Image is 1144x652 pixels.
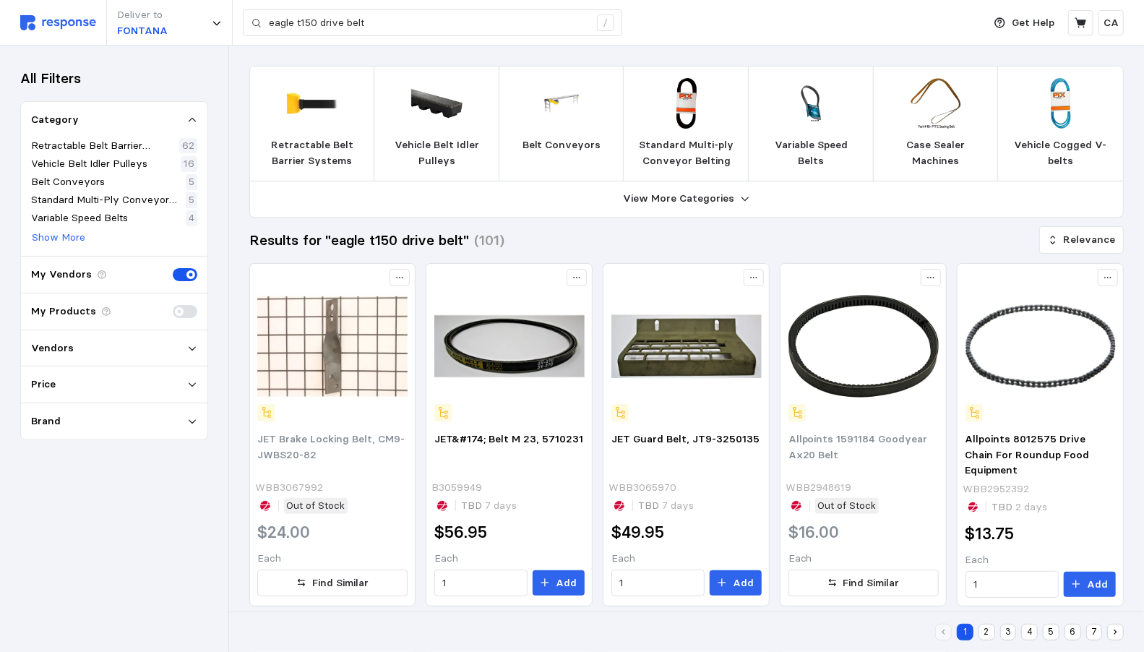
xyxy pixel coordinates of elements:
h3: (101) [475,231,505,250]
p: Standard Multi-ply Conveyor Belting [635,137,737,168]
button: Find Similar [257,570,408,597]
span: Allpoints 1591184 Goodyear Ax20 Belt [788,432,928,461]
button: Find Similar [788,570,939,597]
h3: Results for "eagle t150 drive belt" [249,231,470,250]
img: s0681538_sc7 [287,78,337,129]
p: Vehicle Cogged V-belts [1010,137,1111,168]
p: Vehicle Belt Idler Pulleys [31,156,147,172]
p: 4 [189,210,194,226]
button: Get Help [986,9,1064,37]
input: Qty [619,570,696,596]
p: 5 [189,174,194,190]
p: Each [434,551,585,567]
span: 2 days [1012,500,1047,513]
button: Add [710,570,762,596]
p: Case Sealer Machines [885,137,987,168]
p: Category [31,112,79,128]
p: My Products [31,304,96,319]
button: Add [1064,572,1116,598]
p: Find Similar [312,575,369,591]
p: Relevance [1064,232,1116,248]
button: Show More [31,229,86,246]
p: Variable Speed Belts [760,137,862,168]
span: JET&#174; Belt M 23, 5710231 [434,432,583,445]
p: Add [556,575,577,591]
p: Find Similar [843,575,900,591]
p: My Vendors [31,267,92,283]
img: PXI_B260.webp [661,78,712,129]
p: Each [788,551,939,567]
h3: All Filters [20,69,81,88]
p: Get Help [1012,15,1055,31]
button: Relevance [1039,226,1124,254]
input: Qty [442,570,519,596]
img: WMH_5710231.webp [434,271,585,421]
p: View More Categories [623,191,734,207]
p: TBD [992,499,1047,515]
p: Out of Stock [286,498,345,514]
button: Add [533,570,585,596]
p: Show More [32,230,85,246]
img: B2952392.webp [965,271,1116,421]
button: CA [1098,10,1124,35]
p: Vendors [31,340,74,356]
button: 3 [1000,624,1017,640]
h2: $24.00 [257,521,310,544]
p: TBD [638,498,694,514]
p: TBD [461,498,517,514]
button: View More Categories [250,181,1123,217]
p: Add [1087,577,1108,593]
p: CA [1104,15,1119,31]
p: WBB3067992 [255,480,323,496]
p: WBB2952392 [963,481,1029,497]
img: WMH_JWBS20-82.jpg.webp [257,271,408,421]
img: PXI_A18K.webp [1036,78,1086,129]
button: 1 [957,624,973,640]
button: 6 [1065,624,1081,640]
p: WBB2948619 [786,480,851,496]
span: JET Brake Locking Belt, CM9-JWBS20-82 [257,432,405,461]
p: Belt Conveyors [522,137,601,153]
p: FONTANA [117,23,168,39]
p: Price [31,377,56,393]
img: 30002459.jpg [536,78,587,129]
p: Deliver to [117,7,168,23]
button: 4 [1021,624,1038,640]
p: 16 [184,156,194,172]
span: Allpoints 8012575 Drive Chain For Roundup Food Equipment [965,432,1090,476]
p: Variable Speed Belts [31,210,128,226]
p: Each [257,551,408,567]
h2: $56.95 [434,521,487,544]
h2: $16.00 [788,521,840,544]
p: B3059949 [431,480,482,496]
span: 7 days [659,499,694,512]
span: JET Guard Belt, JT9-3250135 [611,432,760,445]
img: B2948619.webp [788,271,939,421]
p: Belt Conveyors [31,174,105,190]
p: Vehicle Belt Idler Pulleys [386,137,488,168]
button: 7 [1086,624,1103,640]
p: Add [733,575,754,591]
img: ZO_3VX500_Ang.webp [411,78,462,129]
h2: $13.75 [965,523,1015,545]
p: Out of Stock [817,498,876,514]
h2: $49.95 [611,521,664,544]
input: Qty [973,572,1050,598]
img: WMH_3250135.webp [611,271,762,421]
p: Each [611,551,762,567]
p: Each [965,552,1116,568]
img: RI8_FRM-1120C-10_1.webp [911,78,961,129]
p: Standard Multi-Ply Conveyor Belting [31,192,183,208]
span: 7 days [482,499,517,512]
p: Brand [31,413,61,429]
img: PXU_DY5061490.webp [786,78,836,129]
p: Retractable Belt Barrier Systems [31,138,176,154]
p: Retractable Belt Barrier Systems [262,137,364,168]
p: 5 [189,192,194,208]
button: 5 [1043,624,1059,640]
button: 2 [979,624,995,640]
input: Search for a product name or SKU [269,10,589,36]
p: WBB3065970 [608,480,676,496]
p: 62 [182,138,194,154]
img: svg%3e [20,15,96,30]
